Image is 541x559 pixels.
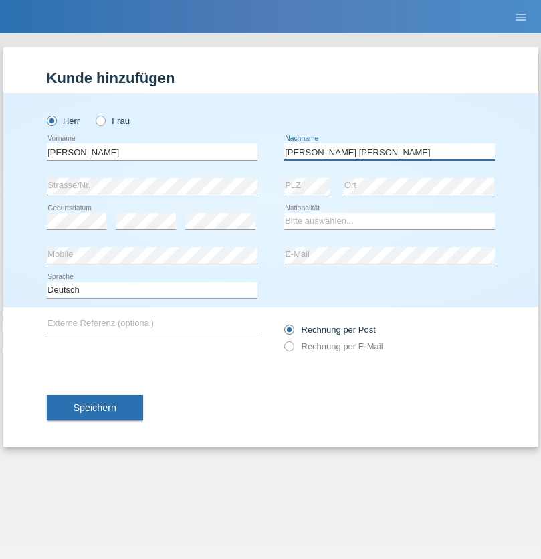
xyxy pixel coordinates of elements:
h1: Kunde hinzufügen [47,70,495,86]
input: Herr [47,116,56,125]
label: Frau [96,116,130,126]
span: Speichern [74,402,116,413]
label: Rechnung per Post [284,325,376,335]
input: Rechnung per Post [284,325,293,341]
a: menu [508,13,534,21]
input: Rechnung per E-Mail [284,341,293,358]
label: Herr [47,116,80,126]
button: Speichern [47,395,143,420]
label: Rechnung per E-Mail [284,341,383,351]
i: menu [514,11,528,24]
input: Frau [96,116,104,125]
